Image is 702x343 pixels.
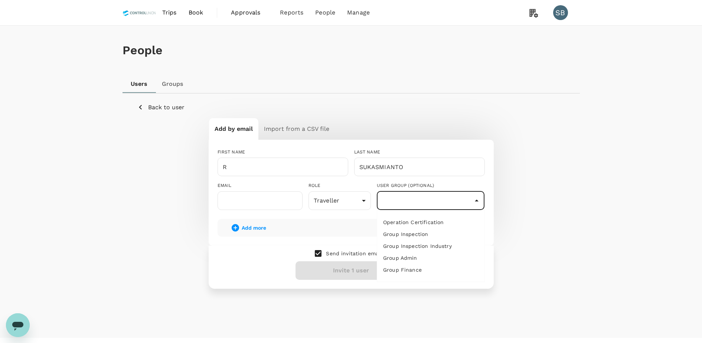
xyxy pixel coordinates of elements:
div: Traveller [308,191,371,210]
img: Control Union Malaysia Sdn. Bhd. [123,4,156,21]
p: Back to user [148,103,185,112]
li: Group Inspection [377,228,484,240]
a: Users [123,75,156,93]
div: ROLE [308,182,371,190]
button: Add more [221,219,277,237]
h1: People [123,43,580,57]
div: SB [553,5,568,20]
span: Reports [280,8,303,17]
button: Back to user [137,103,185,112]
li: Group Inspection Industry [377,240,484,252]
li: Group Finance [377,264,484,276]
div: FIRST NAME [218,149,348,156]
span: Add more [242,225,266,231]
div: LAST NAME [354,149,485,156]
span: Book [189,8,203,17]
li: Operation Certification [377,216,484,228]
div: USER GROUP (OPTIONAL) [377,182,485,190]
span: Approvals [231,8,268,17]
a: Groups [156,75,189,93]
p: Send invitation email [326,250,382,257]
span: People [315,8,335,17]
li: Group Admin [377,252,484,264]
h6: Import from a CSV file [264,124,329,134]
span: Trips [162,8,177,17]
iframe: Button to launch messaging window [6,313,30,337]
span: Manage [347,8,370,17]
button: Close [471,195,482,206]
div: EMAIL [218,182,303,190]
h6: Add by email [215,124,253,134]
